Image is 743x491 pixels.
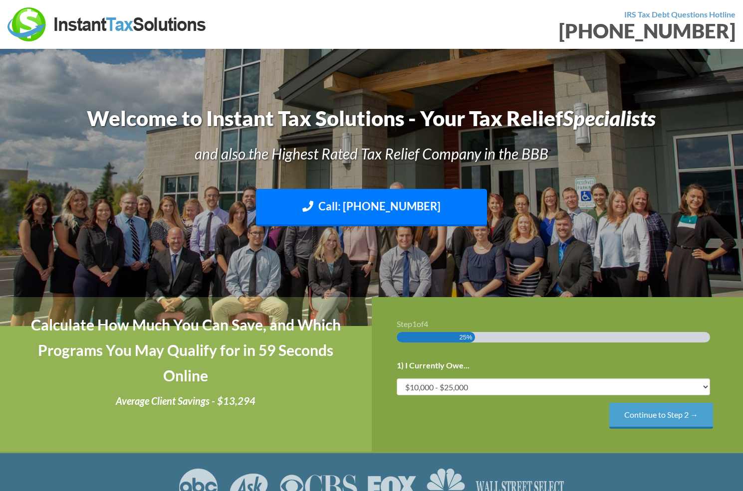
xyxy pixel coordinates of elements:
[256,189,487,226] a: Call: [PHONE_NUMBER]
[397,360,470,371] label: 1) I Currently Owe...
[397,320,719,328] h3: Step of
[624,9,736,19] strong: IRS Tax Debt Questions Hotline
[379,21,736,41] div: [PHONE_NUMBER]
[609,403,713,428] input: Continue to Step 2 →
[7,7,207,41] img: Instant Tax Solutions Logo
[563,106,656,131] i: Specialists
[460,332,473,342] span: 25%
[116,395,255,407] i: Average Client Savings - $13,294
[412,319,417,328] span: 1
[25,312,347,388] h4: Calculate How Much You Can Save, and Which Programs You May Qualify for in 59 Seconds Online
[7,18,207,28] a: Instant Tax Solutions Logo
[424,319,428,328] span: 4
[84,104,659,133] h1: Welcome to Instant Tax Solutions - Your Tax Relief
[84,143,659,164] h3: and also the Highest Rated Tax Relief Company in the BBB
